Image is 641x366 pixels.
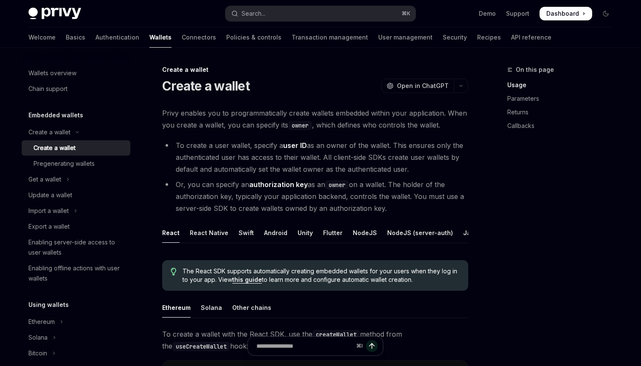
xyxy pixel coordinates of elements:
[28,332,48,343] div: Solana
[507,92,619,105] a: Parameters
[96,27,139,48] a: Authentication
[22,219,130,234] a: Export a wallet
[402,10,410,17] span: ⌘ K
[66,27,85,48] a: Basics
[256,337,353,355] input: Ask a question...
[283,141,307,150] strong: user ID
[366,340,378,352] button: Send message
[162,179,468,214] li: Or, you can specify an as an on a wallet. The holder of the authorization key, typically your app...
[540,7,592,20] a: Dashboard
[34,143,76,153] div: Create a wallet
[516,65,554,75] span: On this page
[22,81,130,96] a: Chain support
[28,84,67,94] div: Chain support
[22,65,130,81] a: Wallets overview
[28,110,83,120] h5: Embedded wallets
[477,27,501,48] a: Recipes
[249,180,308,189] strong: authorization key
[22,261,130,286] a: Enabling offline actions with user wallets
[225,6,416,21] button: Open search
[34,159,95,169] div: Pregenerating wallets
[162,107,468,131] span: Privy enables you to programmatically create wallets embedded within your application. When you c...
[507,78,619,92] a: Usage
[28,206,69,216] div: Import a wallet
[28,68,76,78] div: Wallets overview
[28,27,56,48] a: Welcome
[162,78,250,94] h1: Create a wallet
[22,235,130,260] a: Enabling server-side access to user wallets
[298,223,313,243] div: Unity
[443,27,467,48] a: Security
[22,314,130,329] button: Toggle Ethereum section
[264,223,287,243] div: Android
[162,223,180,243] div: React
[28,300,69,310] h5: Using wallets
[387,223,453,243] div: NodeJS (server-auth)
[463,223,478,243] div: Java
[22,172,130,187] button: Toggle Get a wallet section
[22,156,130,171] a: Pregenerating wallets
[162,328,468,352] span: To create a wallet with the React SDK, use the method from the hook:
[162,65,468,74] div: Create a wallet
[149,27,171,48] a: Wallets
[323,223,343,243] div: Flutter
[22,125,130,140] button: Toggle Create a wallet section
[353,223,377,243] div: NodeJS
[22,346,130,361] button: Toggle Bitcoin section
[28,174,61,184] div: Get a wallet
[239,223,254,243] div: Swift
[232,298,271,318] div: Other chains
[28,8,81,20] img: dark logo
[183,267,460,284] span: The React SDK supports automatically creating embedded wallets for your users when they log in to...
[28,221,70,232] div: Export a wallet
[28,317,55,327] div: Ethereum
[479,9,496,18] a: Demo
[232,276,262,284] a: this guide
[242,9,265,19] div: Search...
[226,27,281,48] a: Policies & controls
[22,140,130,156] a: Create a wallet
[162,298,191,318] div: Ethereum
[312,330,360,339] code: createWallet
[28,348,47,358] div: Bitcoin
[22,187,130,203] a: Update a wallet
[201,298,222,318] div: Solana
[397,82,449,90] span: Open in ChatGPT
[325,180,349,190] code: owner
[546,9,579,18] span: Dashboard
[381,79,454,93] button: Open in ChatGPT
[28,237,125,258] div: Enabling server-side access to user wallets
[28,190,72,200] div: Update a wallet
[378,27,433,48] a: User management
[28,263,125,284] div: Enabling offline actions with user wallets
[162,139,468,175] li: To create a user wallet, specify a as an owner of the wallet. This ensures only the authenticated...
[190,223,228,243] div: React Native
[182,27,216,48] a: Connectors
[22,203,130,218] button: Toggle Import a wallet section
[511,27,551,48] a: API reference
[171,268,177,275] svg: Tip
[28,127,70,137] div: Create a wallet
[22,330,130,345] button: Toggle Solana section
[292,27,368,48] a: Transaction management
[506,9,529,18] a: Support
[599,7,613,20] button: Toggle dark mode
[288,121,312,130] code: owner
[507,105,619,119] a: Returns
[507,119,619,133] a: Callbacks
